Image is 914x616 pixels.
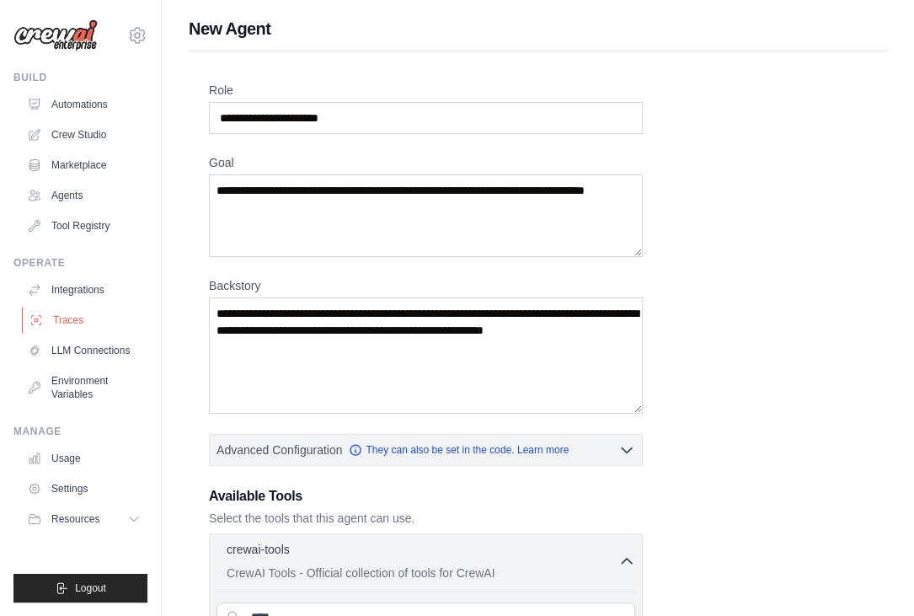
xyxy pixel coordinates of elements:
[13,425,147,438] div: Manage
[209,82,643,99] label: Role
[20,276,147,303] a: Integrations
[349,443,569,457] a: They can also be set in the code. Learn more
[216,442,342,458] span: Advanced Configuration
[189,17,887,40] h1: New Agent
[227,541,290,558] p: crewai-tools
[20,212,147,239] a: Tool Registry
[20,337,147,364] a: LLM Connections
[20,445,147,472] a: Usage
[209,486,643,506] h3: Available Tools
[13,574,147,603] button: Logout
[22,307,149,334] a: Traces
[20,367,147,408] a: Environment Variables
[13,71,147,84] div: Build
[209,277,643,294] label: Backstory
[20,182,147,209] a: Agents
[209,154,643,171] label: Goal
[20,152,147,179] a: Marketplace
[20,91,147,118] a: Automations
[13,19,98,51] img: Logo
[209,510,643,527] p: Select the tools that this agent can use.
[20,121,147,148] a: Crew Studio
[75,581,106,595] span: Logout
[227,565,618,581] p: CrewAI Tools - Official collection of tools for CrewAI
[216,541,635,581] button: crewai-tools CrewAI Tools - Official collection of tools for CrewAI
[20,475,147,502] a: Settings
[51,512,99,526] span: Resources
[210,435,642,465] button: Advanced Configuration They can also be set in the code. Learn more
[20,506,147,533] button: Resources
[13,256,147,270] div: Operate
